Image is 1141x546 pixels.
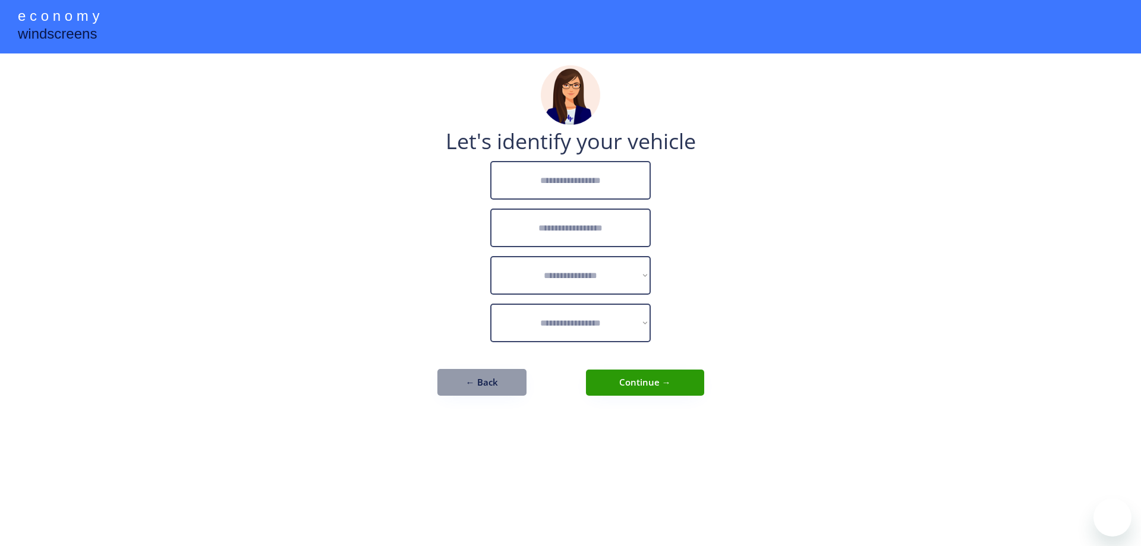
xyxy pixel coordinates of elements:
[446,131,696,152] div: Let's identify your vehicle
[437,369,527,396] button: ← Back
[541,65,600,125] img: madeline.png
[18,6,99,29] div: e c o n o m y
[18,24,97,47] div: windscreens
[1093,498,1131,536] iframe: Button to launch messaging window
[586,370,704,396] button: Continue →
